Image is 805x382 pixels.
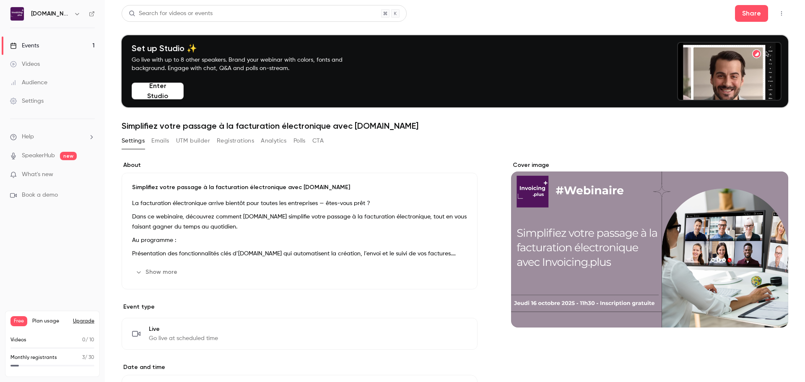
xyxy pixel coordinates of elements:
button: Analytics [261,134,287,148]
button: Show more [132,265,182,279]
button: Share [735,5,768,22]
span: Book a demo [22,191,58,200]
div: Search for videos or events [129,9,213,18]
span: Plan usage [32,318,68,325]
p: Au programme : [132,235,467,245]
label: Cover image [511,161,788,169]
p: Monthly registrants [10,354,57,361]
button: Upgrade [73,318,94,325]
h4: Set up Studio ✨ [132,43,362,53]
button: Enter Studio [132,83,184,99]
button: Emails [151,134,169,148]
iframe: Noticeable Trigger [85,171,95,179]
div: Events [10,42,39,50]
section: Cover image [511,161,788,327]
span: Free [10,316,27,326]
img: Invoicing.plus [10,7,24,21]
button: CTA [312,134,324,148]
a: SpeakerHub [22,151,55,160]
div: Settings [10,97,44,105]
li: help-dropdown-opener [10,133,95,141]
div: Audience [10,78,47,87]
span: Help [22,133,34,141]
label: Date and time [122,363,478,372]
p: Event type [122,303,478,311]
button: Registrations [217,134,254,148]
span: 0 [82,338,86,343]
span: Live [149,325,218,333]
p: Videos [10,336,26,344]
p: Dans ce webinaire, découvrez comment [DOMAIN_NAME] simplifie votre passage à la facturation élect... [132,212,467,232]
label: About [122,161,478,169]
button: UTM builder [176,134,210,148]
div: Videos [10,60,40,68]
span: new [60,152,77,160]
p: La facturation électronique arrive bientôt pour toutes les entreprises — êtes-vous prêt ? [132,198,467,208]
p: Go live with up to 8 other speakers. Brand your webinar with colors, fonts and background. Engage... [132,56,362,73]
p: Simplifiez votre passage à la facturation électronique avec [DOMAIN_NAME] [132,183,467,192]
p: Présentation des fonctionnalités clés d’[DOMAIN_NAME] qui automatisent la création, l’envoi et le... [132,249,467,259]
button: Polls [293,134,306,148]
span: What's new [22,170,53,179]
h1: Simplifiez votre passage à la facturation électronique avec [DOMAIN_NAME] [122,121,788,131]
h6: [DOMAIN_NAME] [31,10,70,18]
span: 3 [82,355,85,360]
p: / 10 [82,336,94,344]
span: Go live at scheduled time [149,334,218,343]
button: Settings [122,134,145,148]
p: / 30 [82,354,94,361]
